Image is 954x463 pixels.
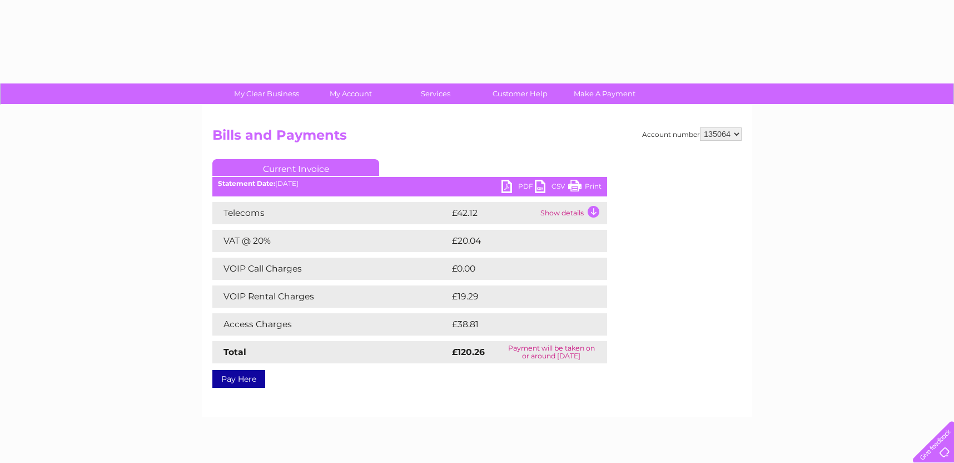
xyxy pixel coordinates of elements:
td: VAT @ 20% [212,230,449,252]
td: Telecoms [212,202,449,224]
a: Services [390,83,481,104]
a: Make A Payment [559,83,650,104]
a: CSV [535,180,568,196]
td: VOIP Call Charges [212,258,449,280]
td: Payment will be taken on or around [DATE] [495,341,607,363]
td: £42.12 [449,202,538,224]
strong: £120.26 [452,347,485,357]
a: Pay Here [212,370,265,388]
div: [DATE] [212,180,607,188]
a: Current Invoice [212,159,379,176]
div: Account number [642,127,742,141]
td: Access Charges [212,313,449,336]
td: £19.29 [449,285,584,308]
a: PDF [501,180,535,196]
td: VOIP Rental Charges [212,285,449,308]
a: My Clear Business [221,83,312,104]
td: £20.04 [449,230,585,252]
b: Statement Date: [218,179,275,188]
td: £0.00 [449,258,582,280]
td: Show details [538,202,607,224]
td: £38.81 [449,313,584,336]
h2: Bills and Payments [212,127,742,149]
strong: Total [223,347,246,357]
a: Print [568,180,602,196]
a: Customer Help [474,83,566,104]
a: My Account [305,83,397,104]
